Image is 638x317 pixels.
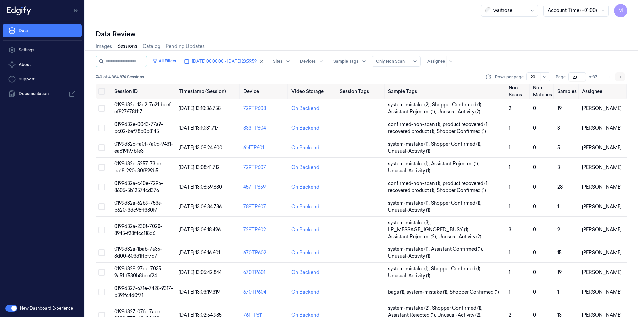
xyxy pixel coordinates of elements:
span: system-mistake (2) , [388,101,432,108]
span: 0 [533,164,536,170]
div: On Backend [291,249,319,256]
a: Catalog [143,43,160,50]
a: Support [3,73,82,86]
button: Select row [98,164,105,171]
div: 729TP607 [243,164,286,171]
span: LP_MESSAGE_IGNORED_BUSY (1) , [388,226,471,233]
a: Data [3,24,82,37]
span: 2 [509,105,511,111]
span: system-mistake (1) , [388,160,431,167]
span: [DATE] 13:10:36.758 [179,105,221,111]
div: On Backend [291,289,319,296]
span: 5 [557,145,560,151]
span: 0 [533,145,536,151]
span: system-mistake (1) , [388,141,431,148]
span: Unusual-Activity (1) [388,167,430,174]
span: 3 [509,227,511,233]
span: 1 [509,204,510,210]
span: 0199d329-97de-7035-9a51-f530b8bcef24 [114,266,163,279]
span: Assistant Confirmed (1) , [431,246,484,253]
span: system-mistake (2) , [388,305,432,312]
a: Documentation [3,87,82,100]
span: [PERSON_NAME] [582,145,622,151]
button: M [614,4,627,17]
span: [DATE] 13:09:24.600 [179,145,222,151]
button: [DATE] 00:00:00 - [DATE] 23:59:59 [181,56,266,67]
span: 0199d32a-c40e-729b-8605-5b12574cd376 [114,180,163,193]
span: [PERSON_NAME] [582,105,622,111]
div: On Backend [291,269,319,276]
span: 19 [557,269,562,275]
span: 0199d32a-62b9-753e-b620-3dc98ff380f7 [114,200,163,213]
div: Data Review [96,29,627,39]
span: recovered product (1) , [388,187,437,194]
span: Unusual-Activity (1) [388,207,430,214]
div: 833TP604 [243,125,286,132]
th: Sample Tags [385,84,506,99]
span: Assistant Rejected (1) , [388,108,437,115]
div: 457TP659 [243,184,286,191]
span: system-mistake (1) , [388,246,431,253]
span: [DATE] 13:06:34.786 [179,204,222,210]
a: Settings [3,43,82,57]
span: 0 [533,289,536,295]
span: system-mistake (1) , [388,200,431,207]
span: 19 [557,105,562,111]
div: 729TP602 [243,226,286,233]
span: 0199d327-671e-7428-9317-b391fc4d0f71 [114,285,173,298]
span: Unusual-Activity (1) [388,272,430,279]
span: 3 [557,125,560,131]
th: Non Scans [506,84,530,99]
button: Select row [98,125,105,131]
span: [PERSON_NAME] [582,269,622,275]
div: On Backend [291,105,319,112]
span: [PERSON_NAME] [582,125,622,131]
button: All Filters [150,56,179,66]
span: 0199d32c-fa0f-7a0d-9431-ea619f97b1e3 [114,141,173,154]
span: Assistant Rejected (1) , [431,160,480,167]
div: 614TP601 [243,144,286,151]
button: Go to next page [615,72,625,81]
th: Timestamp (Session) [176,84,241,99]
button: Select row [98,289,105,295]
span: Assistant Rejected (2) , [388,233,438,240]
span: Shopper Confirmed (1) [450,289,499,296]
th: Assignee [579,84,627,99]
th: Samples [555,84,579,99]
span: 0199d32e-13d2-7e21-becf-cf827678f117 [114,102,173,115]
span: 0 [533,125,536,131]
span: 0199d32a-230f-7020-8945-f28f4cc118d6 [114,223,162,236]
a: Sessions [117,43,137,50]
span: 0 [533,105,536,111]
span: bags (1) , [388,289,407,296]
span: confirmed-non-scan (1) , [388,121,443,128]
span: [DATE] 13:08:41.712 [179,164,220,170]
span: Unusual-Activity (2) [438,233,481,240]
span: of 37 [589,74,599,80]
button: About [3,58,82,71]
span: Shopper Confirmed (1) , [431,141,483,148]
span: product recovered (1) , [443,180,491,187]
a: Images [96,43,112,50]
div: 670TP601 [243,269,286,276]
span: 0199d32c-5257-73be-ba18-290e30f899b5 [114,161,163,174]
span: 740 of 4,384,874 Sessions [96,74,144,80]
div: On Backend [291,226,319,233]
button: Select row [98,269,105,276]
span: [DATE] 13:06:18.496 [179,227,221,233]
span: [PERSON_NAME] [582,227,622,233]
span: 28 [557,184,563,190]
span: Shopper Confirmed (1) , [432,305,484,312]
span: Page [556,74,566,80]
div: On Backend [291,164,319,171]
a: Pending Updates [166,43,205,50]
span: Shopper Confirmed (1) , [431,265,483,272]
span: 1 [557,204,559,210]
span: 1 [509,145,510,151]
button: Select all [98,88,105,95]
span: [DATE] 00:00:00 - [DATE] 23:59:59 [192,58,257,64]
span: Shopper Confirmed (1) [437,187,486,194]
th: Device [241,84,289,99]
span: 1 [509,184,510,190]
span: [DATE] 13:06:59.680 [179,184,222,190]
